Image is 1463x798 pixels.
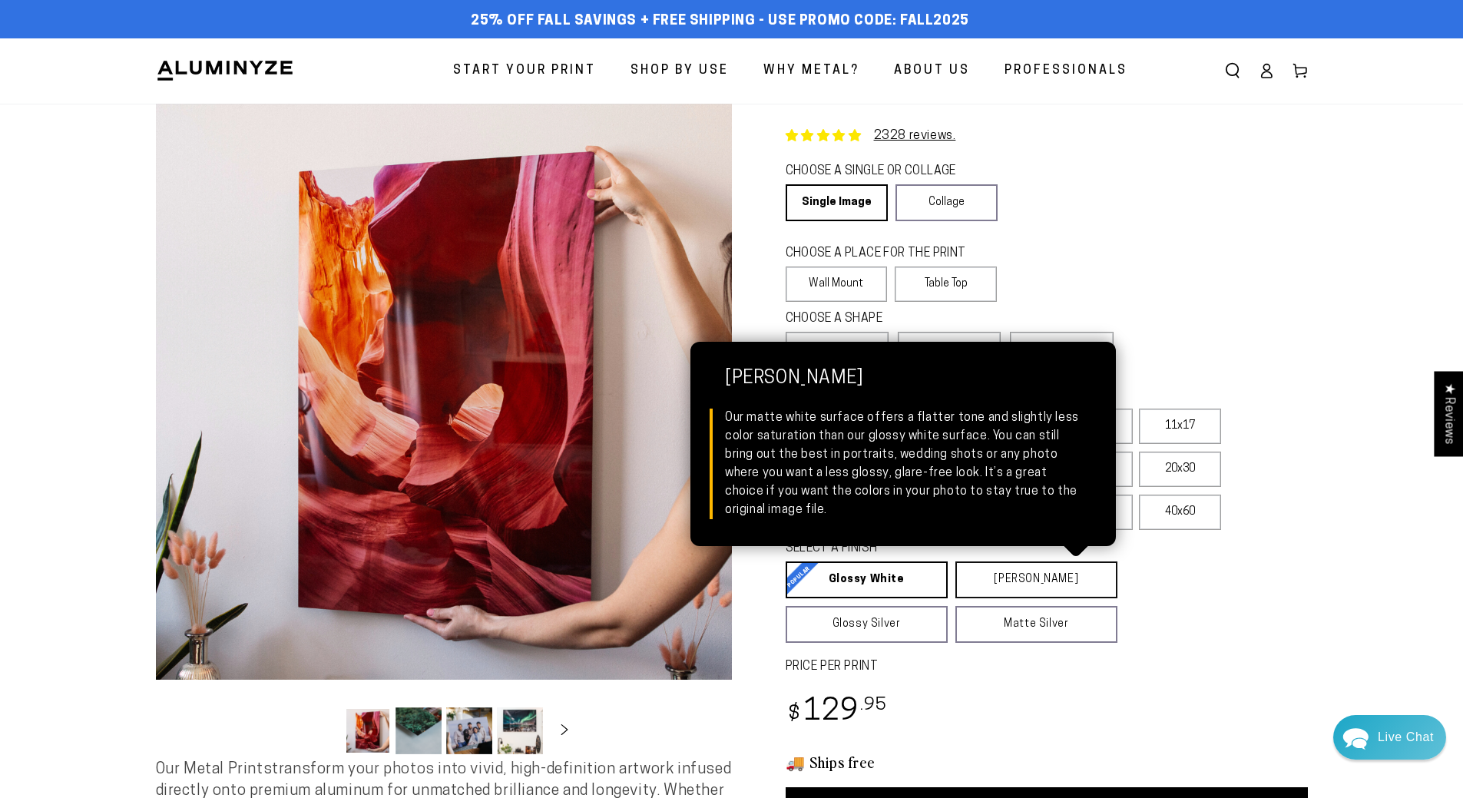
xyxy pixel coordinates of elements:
a: Matte Silver [955,606,1117,643]
a: Glossy White [786,561,948,598]
a: Glossy Silver [786,606,948,643]
legend: CHOOSE A SHAPE [786,310,985,328]
button: Load image 1 in gallery view [345,707,391,754]
a: Single Image [786,184,888,221]
button: Slide right [548,714,581,747]
a: [PERSON_NAME] [955,561,1117,598]
div: Chat widget toggle [1333,715,1446,760]
a: About Us [882,51,981,91]
label: 20x30 [1139,452,1221,487]
a: Start Your Print [442,51,607,91]
strong: [PERSON_NAME] [725,369,1081,409]
span: $ [788,704,801,725]
a: Shop By Use [619,51,740,91]
a: Collage [895,184,998,221]
legend: SELECT A FINISH [786,540,1081,558]
span: Square [928,341,971,359]
a: 2328 reviews. [874,130,956,142]
span: Rectangle [806,341,868,359]
div: Contact Us Directly [1378,715,1434,760]
span: Shop By Use [631,60,729,82]
h3: 🚚 Ships free [786,752,1308,772]
sup: .95 [860,697,888,714]
legend: CHOOSE A SINGLE OR COLLAGE [786,163,984,180]
a: Why Metal? [752,51,871,91]
img: Aluminyze [156,59,294,82]
span: About Us [894,60,970,82]
button: Load image 3 in gallery view [446,707,492,754]
bdi: 129 [786,697,888,727]
button: Slide left [306,714,340,747]
label: Table Top [895,267,997,302]
span: 25% off FALL Savings + Free Shipping - Use Promo Code: FALL2025 [471,13,969,30]
a: Professionals [993,51,1139,91]
media-gallery: Gallery Viewer [156,104,732,759]
label: 11x17 [1139,409,1221,444]
button: Load image 2 in gallery view [396,707,442,754]
button: Load image 4 in gallery view [497,707,543,754]
div: Click to open Judge.me floating reviews tab [1434,371,1463,456]
div: Our matte white surface offers a flatter tone and slightly less color saturation than our glossy ... [725,409,1081,519]
label: PRICE PER PRINT [786,658,1308,676]
label: 40x60 [1139,495,1221,530]
span: Why Metal? [763,60,859,82]
legend: CHOOSE A PLACE FOR THE PRINT [786,245,983,263]
span: Professionals [1005,60,1127,82]
span: Start Your Print [453,60,596,82]
summary: Search our site [1216,54,1250,88]
label: Wall Mount [786,267,888,302]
